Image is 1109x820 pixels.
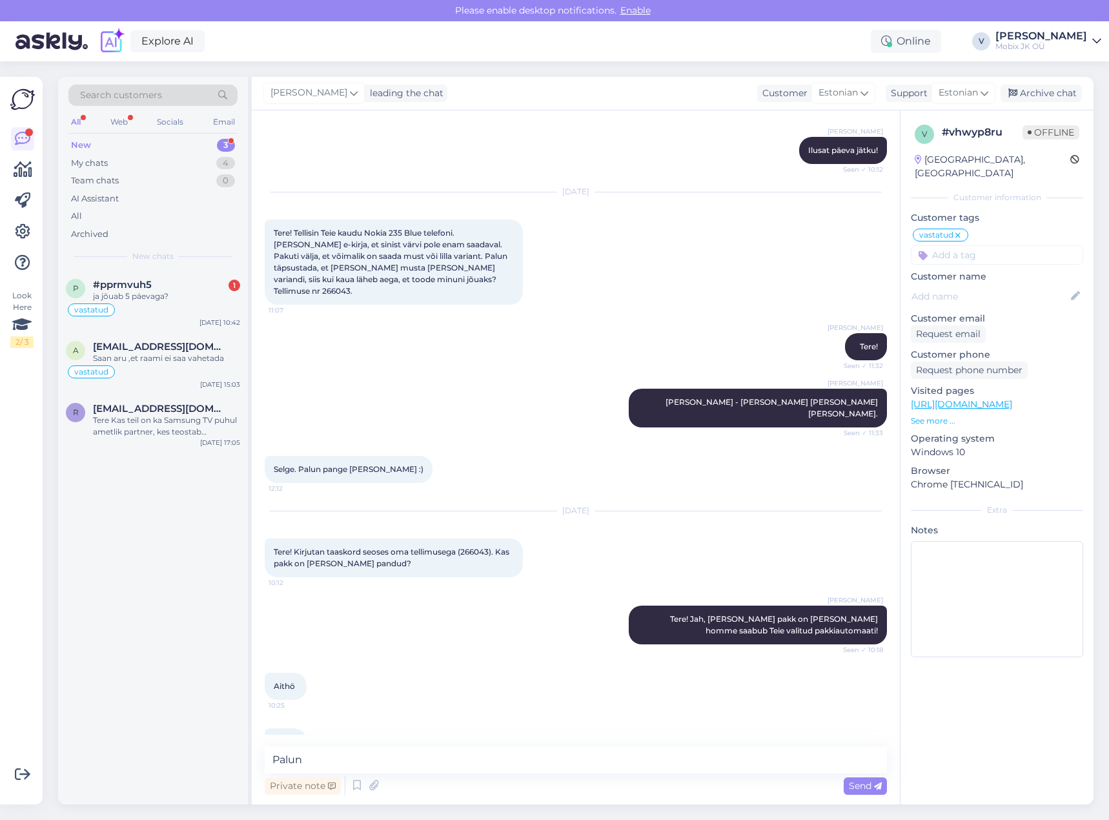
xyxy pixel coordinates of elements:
[911,362,1028,379] div: Request phone number
[93,353,240,364] div: Saan aru ,et raami ei saa vahetada
[939,86,978,100] span: Estonian
[835,361,883,371] span: Seen ✓ 11:32
[80,88,162,102] span: Search customers
[911,446,1083,459] p: Windows 10
[73,345,79,355] span: a
[200,438,240,447] div: [DATE] 17:05
[274,228,509,296] span: Tere! Tellisin Teie kaudu Nokia 235 Blue telefoni. [PERSON_NAME] e-kirja, et sinist värvi pole en...
[73,407,79,417] span: r
[71,228,108,241] div: Archived
[10,290,34,348] div: Look Here
[911,211,1083,225] p: Customer tags
[269,305,317,315] span: 11:07
[911,504,1083,516] div: Extra
[828,323,883,333] span: [PERSON_NAME]
[911,464,1083,478] p: Browser
[269,484,317,493] span: 12:12
[229,280,240,291] div: 1
[911,192,1083,203] div: Customer information
[972,32,990,50] div: V
[10,87,35,112] img: Askly Logo
[154,114,186,130] div: Socials
[1023,125,1079,139] span: Offline
[886,87,928,100] div: Support
[871,30,941,53] div: Online
[216,174,235,187] div: 0
[216,157,235,170] div: 4
[93,415,240,438] div: Tere Kas teil on ka Samsung TV puhul ametlik partner, kes teostab garantiitöid?
[911,415,1083,427] p: See more ...
[911,312,1083,325] p: Customer email
[835,645,883,655] span: Seen ✓ 10:18
[911,432,1083,446] p: Operating system
[911,398,1012,410] a: [URL][DOMAIN_NAME]
[71,139,91,152] div: New
[860,342,878,351] span: Tere!
[10,336,34,348] div: 2 / 3
[922,129,927,139] span: v
[616,5,655,16] span: Enable
[911,478,1083,491] p: Chrome [TECHNICAL_ID]
[270,86,347,100] span: [PERSON_NAME]
[911,348,1083,362] p: Customer phone
[74,306,108,314] span: vastatud
[911,289,1068,303] input: Add name
[217,139,235,152] div: 3
[265,777,341,795] div: Private note
[849,780,882,792] span: Send
[265,186,887,198] div: [DATE]
[274,547,511,568] span: Tere! Kirjutan taaskord seoses oma tellimusega (266043). Kas pakk on [PERSON_NAME] pandud?
[71,192,119,205] div: AI Assistant
[274,464,423,474] span: Selge. Palun pange [PERSON_NAME] :)
[911,245,1083,265] input: Add a tag
[808,145,878,155] span: Ilusat päeva jätku!
[819,86,858,100] span: Estonian
[365,87,443,100] div: leading the chat
[1001,85,1082,102] div: Archive chat
[274,681,295,691] span: Aithö
[199,318,240,327] div: [DATE] 10:42
[670,614,880,635] span: Tere! Jah, [PERSON_NAME] pakk on [PERSON_NAME] homme saabub Teie valitud pakkiautomaati!
[995,41,1087,52] div: Mobix JK OÜ
[919,231,953,239] span: vastatud
[200,380,240,389] div: [DATE] 15:03
[93,341,227,353] span: ats.teppan@gmail.com
[71,210,82,223] div: All
[68,114,83,130] div: All
[93,279,152,291] span: #pprmvuh5
[98,28,125,55] img: explore-ai
[71,157,108,170] div: My chats
[835,428,883,438] span: Seen ✓ 11:33
[73,283,79,293] span: p
[93,291,240,302] div: ja jõuab 5 päevaga?
[269,701,317,710] span: 10:25
[132,251,174,262] span: New chats
[911,384,1083,398] p: Visited pages
[71,174,119,187] div: Team chats
[911,270,1083,283] p: Customer name
[108,114,130,130] div: Web
[915,153,1070,180] div: [GEOGRAPHIC_DATA], [GEOGRAPHIC_DATA]
[995,31,1101,52] a: [PERSON_NAME]Mobix JK OÜ
[130,30,205,52] a: Explore AI
[942,125,1023,140] div: # vhwyp8ru
[757,87,808,100] div: Customer
[828,127,883,136] span: [PERSON_NAME]
[835,165,883,174] span: Seen ✓ 10:12
[210,114,238,130] div: Email
[666,397,880,418] span: [PERSON_NAME] - [PERSON_NAME] [PERSON_NAME] [PERSON_NAME].
[74,368,108,376] span: vastatud
[911,524,1083,537] p: Notes
[265,505,887,517] div: [DATE]
[995,31,1087,41] div: [PERSON_NAME]
[828,378,883,388] span: [PERSON_NAME]
[911,325,986,343] div: Request email
[93,403,227,415] span: raido.pajusi@gmail.com
[265,746,887,774] textarea: Palun
[269,578,317,588] span: 10:12
[828,595,883,605] span: [PERSON_NAME]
